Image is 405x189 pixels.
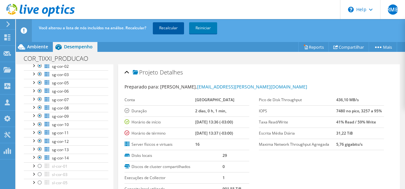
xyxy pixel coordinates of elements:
label: IOPS [259,108,336,114]
span: sg-cor-06 [52,88,69,94]
label: Duração [124,108,195,114]
b: 436,10 MB/s [336,97,359,102]
span: sg-cor-07 [52,97,69,102]
span: sl-cor-05 [52,180,67,185]
span: sg-cor-05 [52,80,69,86]
span: Detalhes [160,68,183,76]
b: 7480 no pico, 3257 a 95% [336,108,382,114]
a: sg-cor-07 [24,95,108,104]
b: 29 [223,153,227,158]
label: Horário de início [124,119,195,125]
label: Escrita Média Diária [259,130,336,136]
a: Compartilhar [329,42,369,52]
label: Maxima Network Throughput Agregada [259,141,336,148]
a: sg-cor-11 [24,129,108,137]
label: Discos de cluster compartilhados [124,164,223,170]
span: sg-cor-08 [52,105,69,111]
span: sg-cor-10 [52,122,69,127]
a: Mais [369,42,397,52]
span: sg-cor-14 [52,155,69,161]
span: sg-cor-11 [52,130,69,136]
span: sl-cor-03 [52,172,67,177]
a: sg-cor-05 [24,79,108,87]
label: Preparado para: [124,84,159,90]
b: 2 dias, 0 h, 1 min, [195,108,226,114]
span: sg-cor-02 [52,64,69,69]
label: Server físicos e virtuais [124,141,195,148]
label: Conta [124,97,195,103]
a: sg-cor-06 [24,87,108,95]
b: 1 [223,175,225,180]
a: Reiniciar [189,22,217,34]
a: sg-cor-12 [24,137,108,145]
span: Desempenho [64,44,93,50]
label: Execuções de Collector [124,175,223,181]
a: Reports [298,42,329,52]
span: Você alterou a lista de nós incluídos na análise. Recalcular? [39,25,146,31]
a: sl-cor-01 [24,162,108,171]
a: sl-cor-05 [24,179,108,187]
b: [DATE] 13:37 (-03:00) [195,130,233,136]
b: 31,22 TiB [336,130,353,136]
span: RMB [388,4,398,15]
label: Horário de término [124,130,195,136]
b: 41% Read / 59% Write [336,119,376,125]
span: sl-cor-01 [52,164,67,169]
b: [GEOGRAPHIC_DATA] [195,97,234,102]
b: 0 [223,164,225,169]
a: [EMAIL_ADDRESS][PERSON_NAME][DOMAIN_NAME] [197,84,307,90]
a: Recalcular [153,22,184,34]
a: sg-cor-02 [24,62,108,70]
a: sg-cor-14 [24,154,108,162]
span: sg-cor-03 [52,72,69,77]
span: sg-cor-09 [52,114,69,119]
label: Taxa Read/Write [259,119,336,125]
a: sg-cor-10 [24,121,108,129]
a: sg-cor-08 [24,104,108,112]
span: Projeto [133,69,158,76]
a: sl-cor-03 [24,171,108,179]
b: 5,76 gigabits/s [336,142,363,147]
b: [DATE] 13:36 (-03:00) [195,119,233,125]
b: 16 [195,142,200,147]
span: Ambiente [27,44,48,50]
a: sg-cor-09 [24,112,108,120]
a: sg-cor-13 [24,145,108,154]
a: sg-cor-03 [24,70,108,79]
span: [PERSON_NAME], [160,84,307,90]
span: sg-cor-13 [52,147,69,152]
span: sg-cor-12 [52,139,69,144]
label: Disks locais [124,152,223,159]
svg: \n [348,7,354,12]
h1: COR_TIXXI_PRODUCAO [21,55,98,62]
label: Pico de Disk Throughput [259,97,336,103]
